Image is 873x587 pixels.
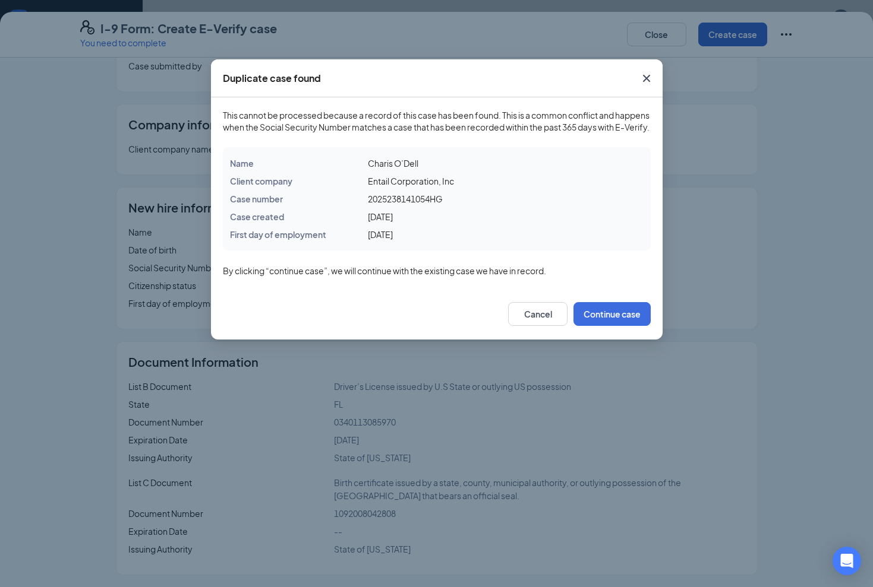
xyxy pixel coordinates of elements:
[833,547,861,575] div: Open Intercom Messenger
[639,71,654,85] svg: Cross
[368,193,443,204] span: 2025238141054HG
[230,158,254,169] span: Name
[230,229,326,240] span: First day of employment
[230,211,284,222] span: Case created
[508,302,568,326] button: Cancel
[368,211,393,222] span: [DATE]
[368,158,418,169] span: Charis O’Dell
[573,302,651,326] button: Continue case
[223,265,651,277] span: By clicking “continue case”, we will continue with the existing case we have in record.
[223,109,651,133] span: This cannot be processed because a record of this case has been found. This is a common conflict ...
[368,229,393,240] span: [DATE]
[368,176,454,186] span: Entail Corporation, Inc
[230,176,292,186] span: Client company
[223,72,321,85] div: Duplicate case found
[631,59,663,97] button: Close
[230,193,283,204] span: Case number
